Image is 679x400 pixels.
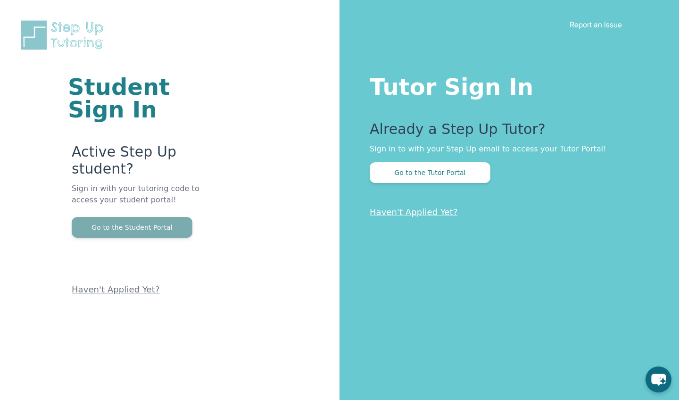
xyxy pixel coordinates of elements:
button: chat-button [646,367,671,392]
a: Haven't Applied Yet? [72,284,160,294]
h1: Tutor Sign In [370,72,641,98]
button: Go to the Student Portal [72,217,192,238]
button: Go to the Tutor Portal [370,162,490,183]
p: Already a Step Up Tutor? [370,121,641,143]
img: Step Up Tutoring horizontal logo [19,19,109,51]
h1: Student Sign In [68,75,226,121]
a: Haven't Applied Yet? [370,207,458,217]
p: Active Step Up student? [72,143,226,183]
a: Go to the Tutor Portal [370,168,490,177]
a: Report an Issue [570,20,622,29]
a: Go to the Student Portal [72,223,192,232]
p: Sign in to with your Step Up email to access your Tutor Portal! [370,143,641,155]
p: Sign in with your tutoring code to access your student portal! [72,183,226,217]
